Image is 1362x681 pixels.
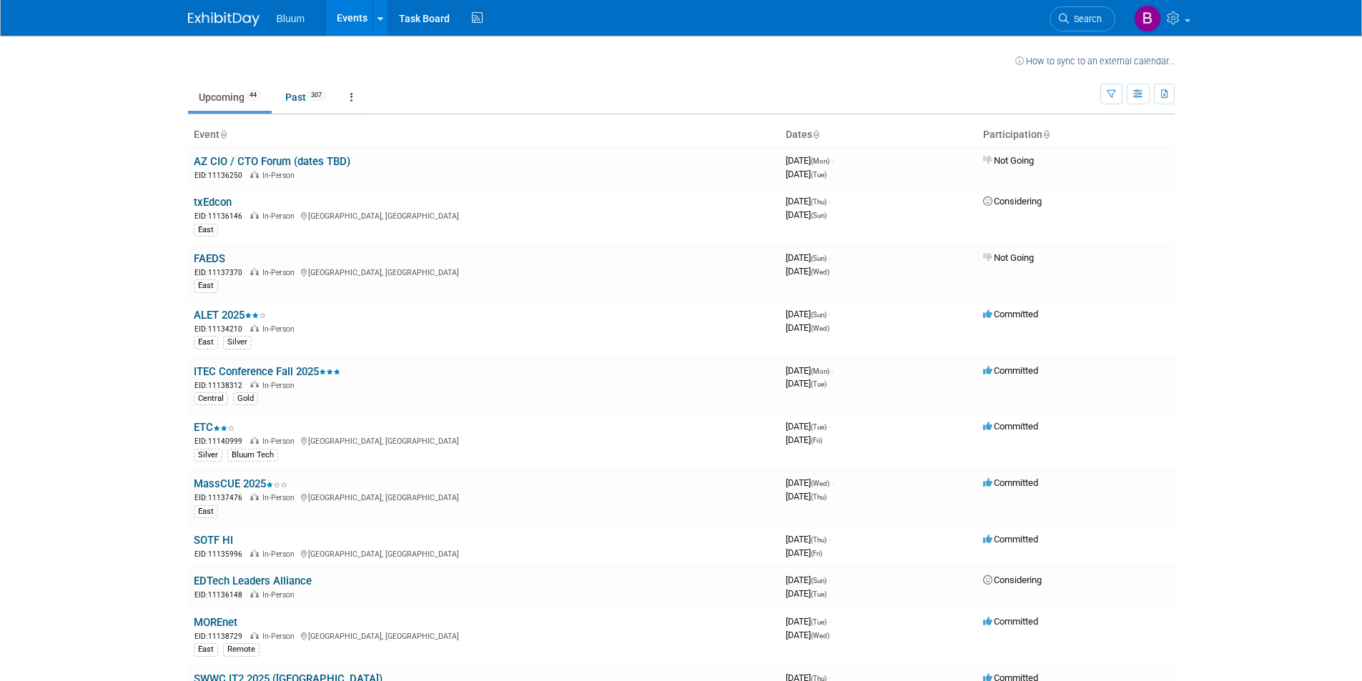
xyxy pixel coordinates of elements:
[250,268,259,275] img: In-Person Event
[983,252,1034,263] span: Not Going
[983,616,1038,627] span: Committed
[223,336,252,349] div: Silver
[219,129,227,140] a: Sort by Event Name
[262,381,299,390] span: In-Person
[194,155,350,168] a: AZ CIO / CTO Forum (dates TBD)
[194,434,774,447] div: [GEOGRAPHIC_DATA], [GEOGRAPHIC_DATA]
[275,84,337,111] a: Past307
[262,437,299,446] span: In-Person
[262,632,299,641] span: In-Person
[811,632,829,640] span: (Wed)
[194,505,218,518] div: East
[983,534,1038,545] span: Committed
[780,123,977,147] th: Dates
[811,324,829,332] span: (Wed)
[188,84,272,111] a: Upcoming44
[786,421,831,432] span: [DATE]
[983,309,1038,319] span: Committed
[194,212,248,220] span: EID: 11136146
[811,618,826,626] span: (Tue)
[1050,6,1115,31] a: Search
[786,365,834,376] span: [DATE]
[786,434,822,445] span: [DATE]
[194,309,266,322] a: ALET 2025
[250,590,259,597] img: In-Person Event
[194,437,248,445] span: EID: 11140999
[188,123,780,147] th: Event
[250,324,259,332] img: In-Person Event
[786,588,826,599] span: [DATE]
[786,169,826,179] span: [DATE]
[262,212,299,221] span: In-Person
[194,547,774,560] div: [GEOGRAPHIC_DATA], [GEOGRAPHIC_DATA]
[811,311,826,319] span: (Sun)
[1042,129,1050,140] a: Sort by Participation Type
[1134,5,1161,32] img: Bill McCoy
[811,536,826,544] span: (Thu)
[262,590,299,600] span: In-Person
[262,268,299,277] span: In-Person
[307,90,326,101] span: 307
[983,196,1042,207] span: Considering
[983,365,1038,376] span: Committed
[811,157,829,165] span: (Mon)
[786,534,831,545] span: [DATE]
[194,421,235,434] a: ETC
[194,632,248,640] span: EID: 11138729
[811,577,826,585] span: (Sun)
[250,381,259,388] img: In-Person Event
[194,534,233,547] a: SOTF HI
[194,643,218,656] div: East
[194,630,774,642] div: [GEOGRAPHIC_DATA], [GEOGRAPHIC_DATA]
[786,575,831,585] span: [DATE]
[194,392,228,405] div: Central
[194,491,774,503] div: [GEOGRAPHIC_DATA], [GEOGRAPHIC_DATA]
[194,196,232,209] a: txEdcon
[194,477,287,490] a: MassCUE 2025
[188,12,260,26] img: ExhibitDay
[194,591,248,599] span: EID: 11136148
[786,630,829,640] span: [DATE]
[233,392,258,405] div: Gold
[983,421,1038,432] span: Committed
[811,479,829,487] span: (Wed)
[1015,56,1175,66] a: How to sync to an external calendar...
[245,90,261,101] span: 44
[811,171,826,179] span: (Tue)
[194,494,248,502] span: EID: 11137476
[262,171,299,180] span: In-Person
[194,336,218,349] div: East
[194,325,248,333] span: EID: 11134210
[262,324,299,334] span: In-Person
[829,421,831,432] span: -
[194,224,218,237] div: East
[194,616,237,629] a: MOREnet
[983,477,1038,488] span: Committed
[194,449,222,462] div: Silver
[786,209,826,220] span: [DATE]
[829,616,831,627] span: -
[811,254,826,262] span: (Sun)
[194,550,248,558] span: EID: 11135996
[811,380,826,388] span: (Tue)
[983,155,1034,166] span: Not Going
[194,279,218,292] div: East
[831,477,834,488] span: -
[786,196,831,207] span: [DATE]
[811,493,826,501] span: (Thu)
[786,155,834,166] span: [DATE]
[811,423,826,431] span: (Tue)
[227,449,278,462] div: Bluum Tech
[977,123,1175,147] th: Participation
[786,309,831,319] span: [DATE]
[194,252,225,265] a: FAEDS
[786,322,829,333] span: [DATE]
[250,493,259,500] img: In-Person Event
[829,575,831,585] span: -
[786,266,829,277] span: [DATE]
[194,266,774,278] div: [GEOGRAPHIC_DATA], [GEOGRAPHIC_DATA]
[250,171,259,178] img: In-Person Event
[811,590,826,598] span: (Tue)
[262,493,299,502] span: In-Person
[262,550,299,559] span: In-Person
